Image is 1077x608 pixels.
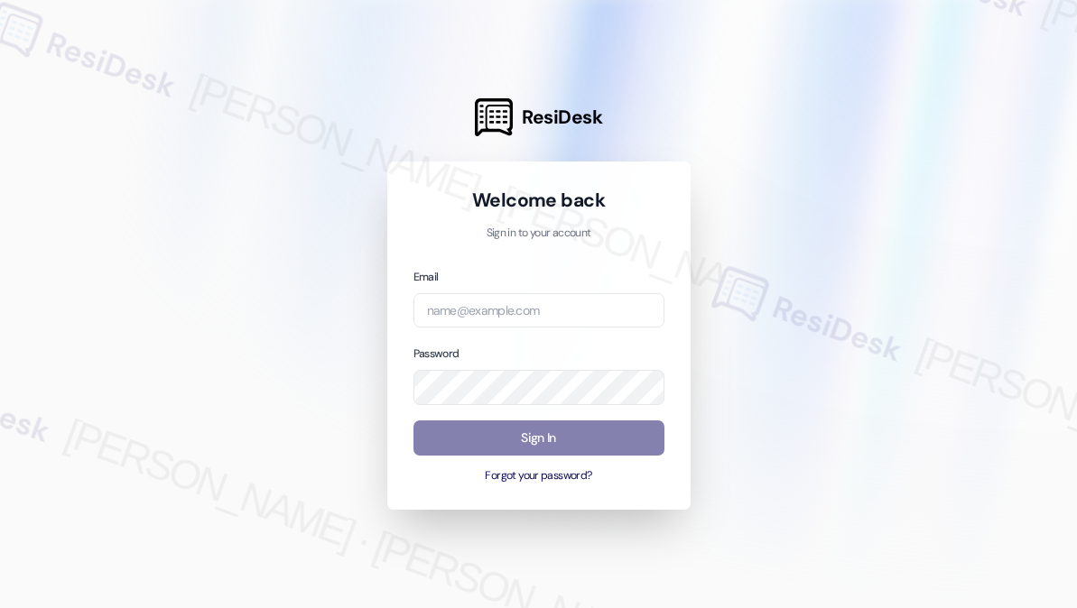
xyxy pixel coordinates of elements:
button: Sign In [413,420,664,456]
button: Forgot your password? [413,468,664,484]
input: name@example.com [413,293,664,328]
label: Email [413,270,439,284]
p: Sign in to your account [413,226,664,242]
h1: Welcome back [413,188,664,213]
label: Password [413,346,460,361]
span: ResiDesk [522,105,602,130]
img: ResiDesk Logo [475,98,513,136]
